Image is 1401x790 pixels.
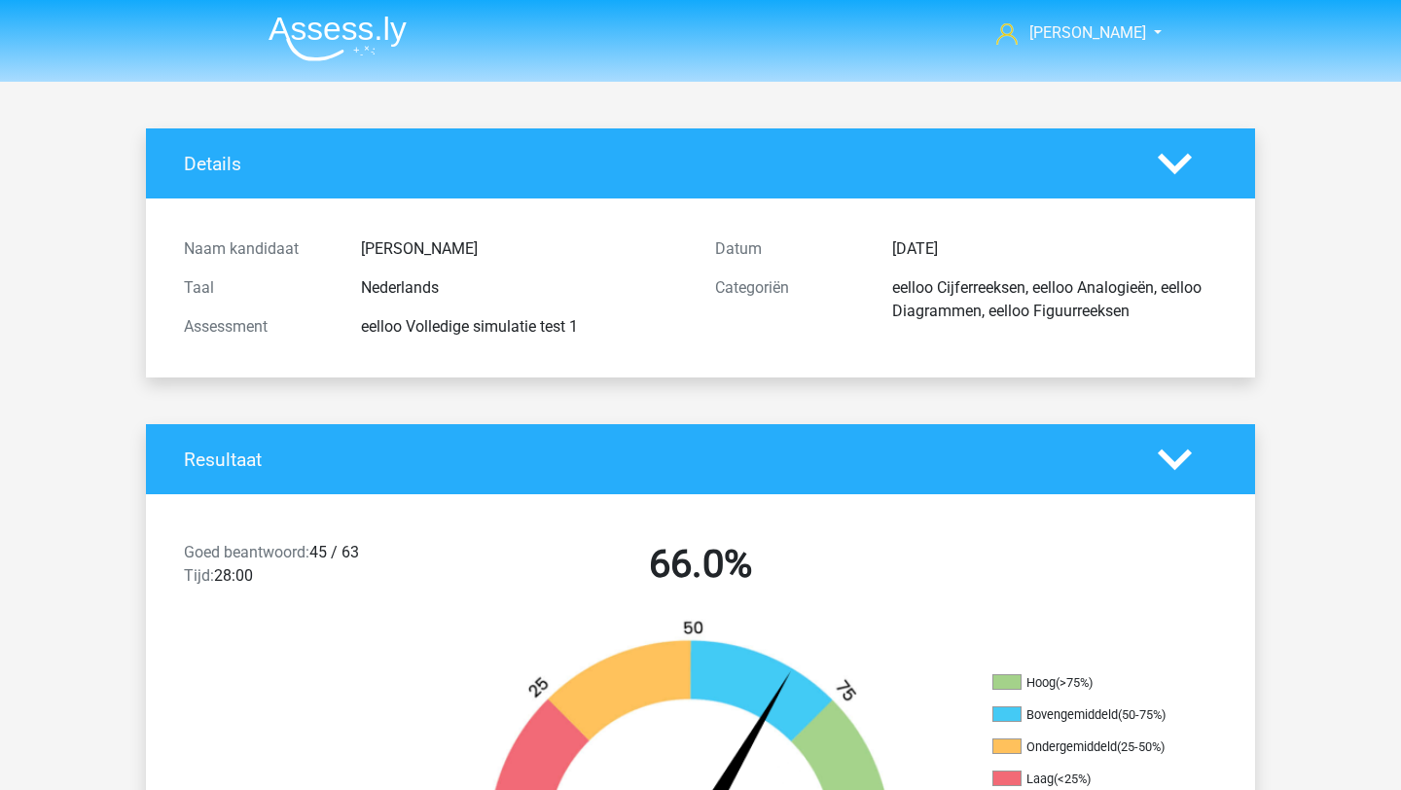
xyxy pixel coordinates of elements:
[346,276,700,300] div: Nederlands
[1118,707,1166,722] div: (50-75%)
[169,315,346,339] div: Assessment
[449,541,952,588] h2: 66.0%
[184,566,214,585] span: Tijd:
[184,449,1129,471] h4: Resultaat
[992,674,1187,692] li: Hoog
[878,237,1232,261] div: [DATE]
[1117,739,1165,754] div: (25-50%)
[346,237,700,261] div: [PERSON_NAME]
[700,276,878,323] div: Categoriën
[988,21,1148,45] a: [PERSON_NAME]
[269,16,407,61] img: Assessly
[184,543,309,561] span: Goed beantwoord:
[700,237,878,261] div: Datum
[992,706,1187,724] li: Bovengemiddeld
[346,315,700,339] div: eelloo Volledige simulatie test 1
[169,237,346,261] div: Naam kandidaat
[878,276,1232,323] div: eelloo Cijferreeksen, eelloo Analogieën, eelloo Diagrammen, eelloo Figuurreeksen
[992,771,1187,788] li: Laag
[992,738,1187,756] li: Ondergemiddeld
[1029,23,1146,42] span: [PERSON_NAME]
[184,153,1129,175] h4: Details
[1054,772,1091,786] div: (<25%)
[169,541,435,595] div: 45 / 63 28:00
[1056,675,1093,690] div: (>75%)
[169,276,346,300] div: Taal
